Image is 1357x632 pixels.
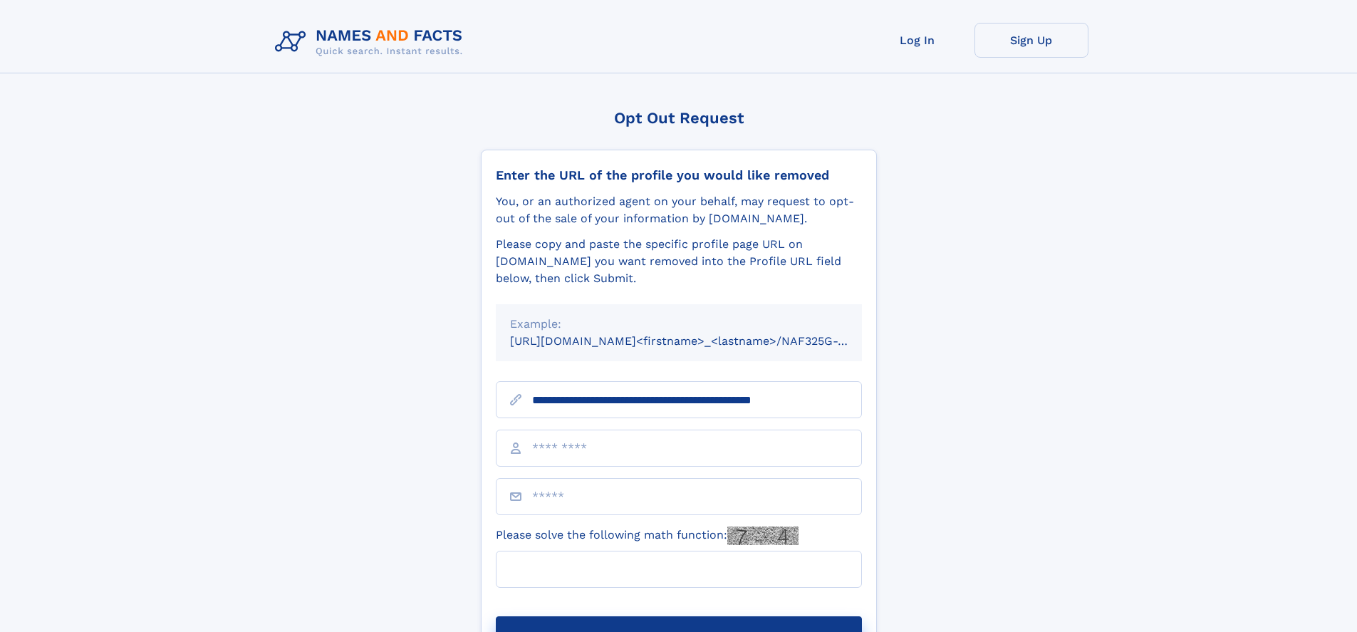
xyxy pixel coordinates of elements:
div: Opt Out Request [481,109,877,127]
div: You, or an authorized agent on your behalf, may request to opt-out of the sale of your informatio... [496,193,862,227]
a: Sign Up [974,23,1088,58]
small: [URL][DOMAIN_NAME]<firstname>_<lastname>/NAF325G-xxxxxxxx [510,334,889,348]
div: Please copy and paste the specific profile page URL on [DOMAIN_NAME] you want removed into the Pr... [496,236,862,287]
img: Logo Names and Facts [269,23,474,61]
div: Example: [510,316,848,333]
label: Please solve the following math function: [496,527,799,545]
div: Enter the URL of the profile you would like removed [496,167,862,183]
a: Log In [861,23,974,58]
